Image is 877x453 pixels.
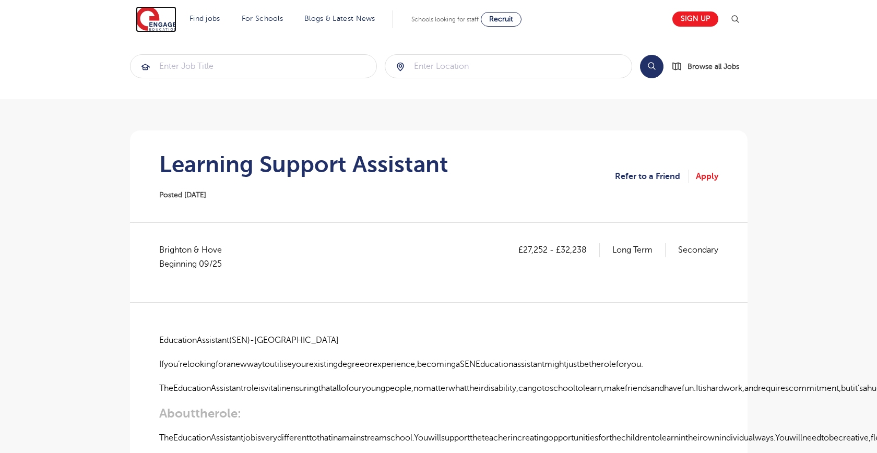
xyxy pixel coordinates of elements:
[189,15,220,22] a: Find jobs
[672,61,748,73] a: Browse all Jobs
[159,243,232,271] span: Brighton & Hove
[304,15,375,22] a: Blogs & Latest News
[696,170,718,183] a: Apply
[385,54,632,78] div: Submit
[159,191,206,199] span: Posted [DATE]
[615,170,689,183] a: Refer to a Friend
[640,55,663,78] button: Search
[159,406,718,421] h3: Abouttherole:
[518,243,600,257] p: £27,252 - £32,238
[688,61,739,73] span: Browse all Jobs
[136,6,176,32] img: Engage Education
[385,55,632,78] input: Submit
[678,243,718,257] p: Secondary
[159,333,718,347] p: EducationAssistant(SEN)-[GEOGRAPHIC_DATA]
[672,11,718,27] a: Sign up
[411,16,479,23] span: Schools looking for staff
[159,151,448,177] h1: Learning Support Assistant
[481,12,522,27] a: Recruit
[159,257,222,271] p: Beginning 09/25
[242,15,283,22] a: For Schools
[489,15,513,23] span: Recruit
[159,431,718,445] p: TheEducationAssistantjobisverydifferenttothatinamainstreamschool.Youwillsupporttheteacherincreati...
[159,382,718,395] p: TheEducationAssistantroleisvitalinensuringthatallofouryoungpeople,nomatterwhattheirdisability,can...
[131,55,377,78] input: Submit
[130,54,377,78] div: Submit
[159,357,718,371] p: Ifyou’relookingforanewwaytoutiliseyourexistingdegreeorexperience,becomingaSENEducationassistantmi...
[612,243,666,257] p: Long Term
